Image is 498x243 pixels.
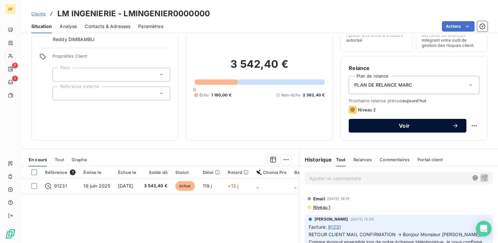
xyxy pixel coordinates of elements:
span: Tout [55,157,64,162]
span: Commentaires [380,157,410,162]
div: Solde dû [144,170,168,175]
button: Voir [349,119,466,133]
span: 0 [193,87,196,92]
span: PLAN DE RELANCE MARC [354,82,412,88]
span: échue [175,181,195,191]
span: 16 juin 2025 [83,183,110,189]
span: [DATE] [118,183,133,189]
span: +13 j [228,183,238,189]
span: 1 [12,76,18,81]
span: Niveau 1 [313,205,330,210]
span: 119 j [203,183,212,189]
span: 1 180,00 € [211,92,231,98]
span: aujourd’hui [402,98,427,103]
span: 1 [70,169,76,175]
span: _ [294,183,296,189]
span: Prochaine relance prévue [349,98,479,103]
img: Logo LeanPay [5,229,16,239]
div: Retard [228,170,249,175]
span: 3 542,40 € [144,183,168,189]
span: Analyse [60,23,77,30]
h3: LM INGENIERIE - LMINGENIER0000000 [57,8,210,20]
span: Paramètres [138,23,163,30]
span: [DATE] 16:19 [327,197,350,201]
h2: 3 542,40 € [194,58,325,77]
span: Reddy DIMBAMBU [53,36,94,43]
button: Actions [442,21,475,32]
span: 91231 [328,223,341,230]
span: Portail client [417,157,443,162]
div: Statut [175,170,195,175]
div: Référence [45,169,76,175]
span: Niveau 2 [358,107,376,112]
span: 7 [12,63,18,68]
div: Chorus Pro [256,170,286,175]
input: Ajouter une valeur [58,91,63,96]
span: Graphe [72,157,87,162]
span: Relances [353,157,372,162]
span: Situation [31,23,52,30]
span: [DATE] 15:39 [351,217,374,221]
span: Surveiller ce client en intégrant votre outil de gestion des risques client. [422,32,482,48]
div: GF [5,4,16,14]
span: [PERSON_NAME] [315,216,348,222]
input: Ajouter une valeur [58,72,63,78]
div: Échue le [118,170,136,175]
span: Tout [336,157,346,162]
div: Open Intercom Messenger [476,221,491,236]
span: 2 362,40 € [303,92,325,98]
span: Ajouter une limite d’encours autorisé [346,32,406,43]
div: Banque [294,170,311,175]
span: 91231 [54,183,67,189]
span: _ [256,183,258,189]
h6: Historique [300,156,332,164]
span: Voir [357,123,452,128]
span: Email [313,196,325,201]
a: Clients [31,10,46,17]
span: Clients [31,11,46,16]
span: Non-échu [281,92,300,98]
span: Facture : [309,223,327,230]
span: Propriétés Client [52,53,170,63]
h6: Relance [349,64,479,72]
span: Contacts & Adresses [85,23,130,30]
div: Émise le [83,170,110,175]
span: En cours [29,157,47,162]
div: Délai [203,170,220,175]
span: Échu [199,92,209,98]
